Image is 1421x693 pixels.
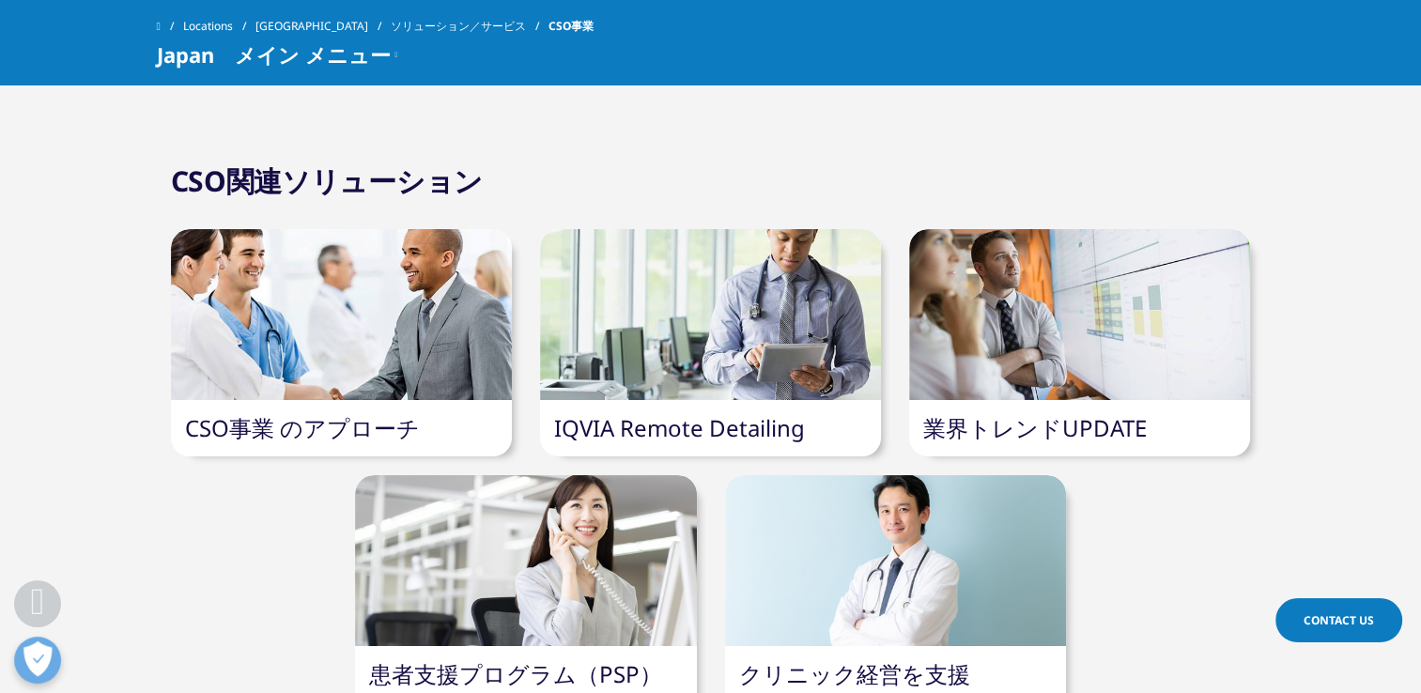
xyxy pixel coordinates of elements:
[923,412,1147,443] a: 業界トレンドUPDATE
[548,9,594,43] span: CSO事業
[183,9,255,43] a: Locations
[14,637,61,684] button: 優先設定センターを開く
[1275,598,1402,642] a: Contact Us
[369,658,662,689] a: 患者支援プログラム（PSP）
[739,658,970,689] a: クリニック経営を支援
[255,9,391,43] a: [GEOGRAPHIC_DATA]
[157,43,391,66] span: Japan メイン メニュー
[391,9,548,43] a: ソリューション／サービス
[554,412,805,443] a: IQVIA Remote Detailing
[1304,612,1374,628] span: Contact Us
[171,162,483,200] h2: CSO関連ソリューション
[185,412,420,443] a: CSO事業 のアプローチ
